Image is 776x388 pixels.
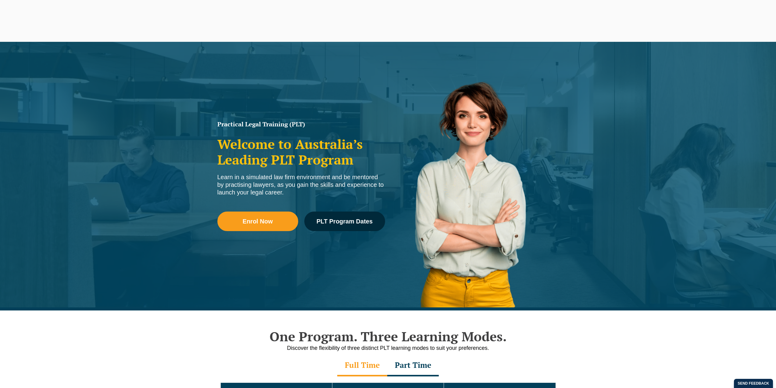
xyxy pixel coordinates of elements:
[304,212,385,231] a: PLT Program Dates
[217,136,385,167] h2: Welcome to Australia’s Leading PLT Program
[217,212,298,231] a: Enrol Now
[337,355,387,376] div: Full Time
[217,121,385,127] h1: Practical Legal Training (PLT)
[214,329,562,344] h2: One Program. Three Learning Modes.
[214,344,562,352] p: Discover the flexibility of three distinct PLT learning modes to suit your preferences.
[243,218,273,224] span: Enrol Now
[316,218,373,224] span: PLT Program Dates
[387,355,439,376] div: Part Time
[217,173,385,196] div: Learn in a simulated law firm environment and be mentored by practising lawyers, as you gain the ...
